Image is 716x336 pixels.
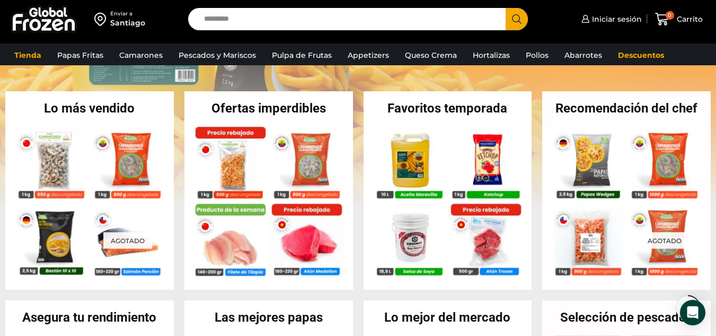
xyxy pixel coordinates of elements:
span: Carrito [674,14,703,24]
div: Santiago [110,18,145,28]
a: 0 Carrito [652,7,705,32]
a: Pulpa de Frutas [267,45,337,65]
a: Abarrotes [559,45,607,65]
span: Iniciar sesión [589,14,642,24]
h2: Ofertas imperdibles [184,102,353,115]
a: Pescados y Mariscos [173,45,261,65]
img: address-field-icon.svg [94,10,110,28]
a: Iniciar sesión [579,8,642,30]
a: Queso Crema [400,45,462,65]
h2: Lo mejor del mercado [364,311,532,324]
a: Pollos [520,45,554,65]
p: Agotado [103,232,152,249]
h2: Selección de pescados [542,311,711,324]
h2: Recomendación del chef [542,102,711,115]
div: Open Intercom Messenger [680,300,705,325]
button: Search button [506,8,528,30]
a: Camarones [114,45,168,65]
a: Tienda [9,45,47,65]
h2: Lo más vendido [5,102,174,115]
h2: Las mejores papas [184,311,353,324]
p: Agotado [640,232,689,249]
span: 0 [666,11,674,20]
a: Appetizers [342,45,394,65]
a: Descuentos [613,45,669,65]
a: Papas Fritas [52,45,109,65]
div: Enviar a [110,10,145,18]
h2: Favoritos temporada [364,102,532,115]
h2: Asegura tu rendimiento [5,311,174,324]
a: Hortalizas [467,45,515,65]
